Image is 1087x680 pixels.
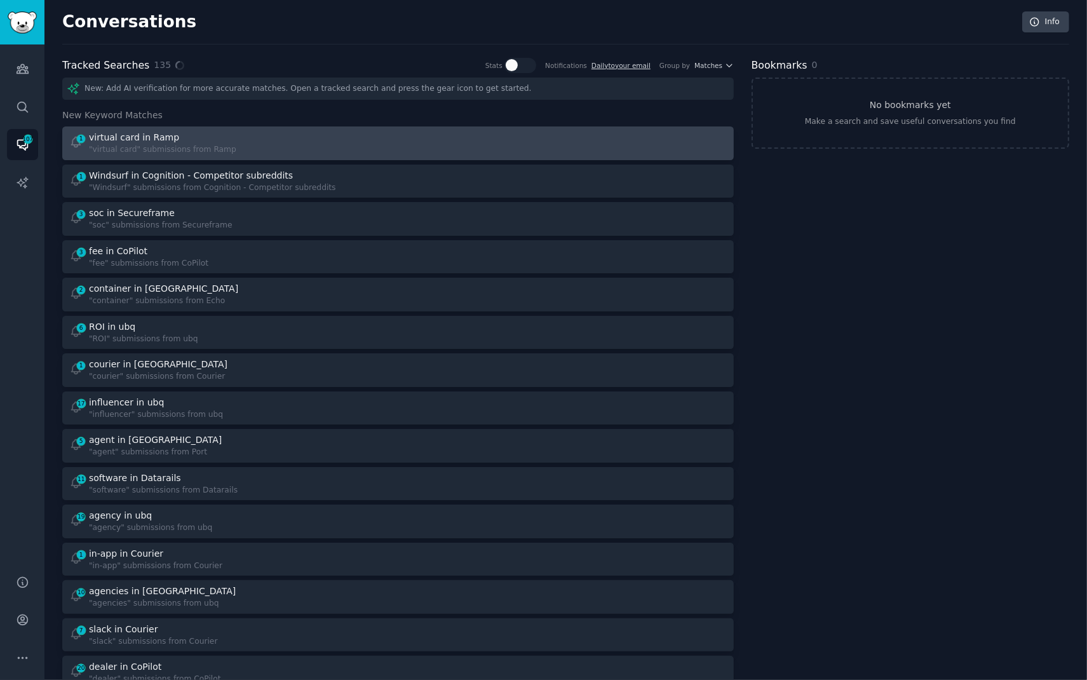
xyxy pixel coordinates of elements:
[76,626,87,635] span: 7
[89,220,233,231] div: "soc" submissions from Secureframe
[76,248,87,257] span: 3
[694,61,722,70] span: Matches
[89,396,164,409] div: influencer in ubq
[694,61,733,70] button: Matches
[62,543,734,576] a: 1in-app in Courier"in-app" submissions from Courier
[89,358,227,371] div: courier in [GEOGRAPHIC_DATA]
[89,561,222,572] div: "in-app" submissions from Courier
[812,60,818,70] span: 0
[62,618,734,652] a: 7slack in Courier"slack" submissions from Courier
[89,636,217,648] div: "slack" submissions from Courier
[591,62,651,69] a: Dailytoyour email
[89,207,175,220] div: soc in Secureframe
[659,61,690,70] div: Group by
[76,588,87,597] span: 10
[752,58,807,74] h2: Bookmarks
[62,278,734,311] a: 2container in [GEOGRAPHIC_DATA]"container" submissions from Echo
[76,663,87,672] span: 20
[62,58,149,74] h2: Tracked Searches
[76,134,87,143] span: 1
[89,472,181,485] div: software in Datarails
[89,585,236,598] div: agencies in [GEOGRAPHIC_DATA]
[8,11,37,34] img: GummySearch logo
[89,169,293,182] div: Windsurf in Cognition - Competitor subreddits
[89,296,241,307] div: "container" submissions from Echo
[76,361,87,370] span: 1
[76,512,87,521] span: 19
[76,550,87,559] span: 1
[62,240,734,274] a: 3fee in CoPilot"fee" submissions from CoPilot
[62,202,734,236] a: 3soc in Secureframe"soc" submissions from Secureframe
[89,623,158,636] div: slack in Courier
[22,135,34,144] span: 107
[752,78,1069,149] a: No bookmarks yetMake a search and save useful conversations you find
[805,116,1016,128] div: Make a search and save useful conversations you find
[89,258,208,269] div: "fee" submissions from CoPilot
[89,409,223,421] div: "influencer" submissions from ubq
[89,131,179,144] div: virtual card in Ramp
[89,660,161,674] div: dealer in CoPilot
[76,323,87,332] span: 6
[76,437,87,445] span: 5
[76,210,87,219] span: 3
[62,391,734,425] a: 17influencer in ubq"influencer" submissions from ubq
[89,334,198,345] div: "ROI" submissions from ubq
[870,99,951,112] h3: No bookmarks yet
[62,467,734,501] a: 11software in Datarails"software" submissions from Datarails
[89,182,336,194] div: "Windsurf" submissions from Cognition - Competitor subreddits
[485,61,503,70] div: Stats
[89,282,238,296] div: container in [GEOGRAPHIC_DATA]
[89,485,238,496] div: "software" submissions from Datarails
[7,129,38,160] a: 107
[62,316,734,350] a: 6ROI in ubq"ROI" submissions from ubq
[89,245,147,258] div: fee in CoPilot
[76,399,87,408] span: 17
[154,58,171,72] span: 135
[89,320,135,334] div: ROI in ubq
[62,353,734,387] a: 1courier in [GEOGRAPHIC_DATA]"courier" submissions from Courier
[76,475,87,484] span: 11
[62,109,163,122] span: New Keyword Matches
[76,172,87,181] span: 1
[62,165,734,198] a: 1Windsurf in Cognition - Competitor subreddits"Windsurf" submissions from Cognition - Competitor ...
[89,447,224,458] div: "agent" submissions from Port
[62,505,734,538] a: 19agency in ubq"agency" submissions from ubq
[89,433,222,447] div: agent in [GEOGRAPHIC_DATA]
[1022,11,1069,33] a: Info
[62,12,196,32] h2: Conversations
[62,78,734,100] div: New: Add AI verification for more accurate matches. Open a tracked search and press the gear icon...
[89,547,163,561] div: in-app in Courier
[89,371,229,383] div: "courier" submissions from Courier
[545,61,587,70] div: Notifications
[62,126,734,160] a: 1virtual card in Ramp"virtual card" submissions from Ramp
[89,522,212,534] div: "agency" submissions from ubq
[89,144,236,156] div: "virtual card" submissions from Ramp
[62,429,734,463] a: 5agent in [GEOGRAPHIC_DATA]"agent" submissions from Port
[89,598,238,609] div: "agencies" submissions from ubq
[89,509,152,522] div: agency in ubq
[62,580,734,614] a: 10agencies in [GEOGRAPHIC_DATA]"agencies" submissions from ubq
[76,285,87,294] span: 2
